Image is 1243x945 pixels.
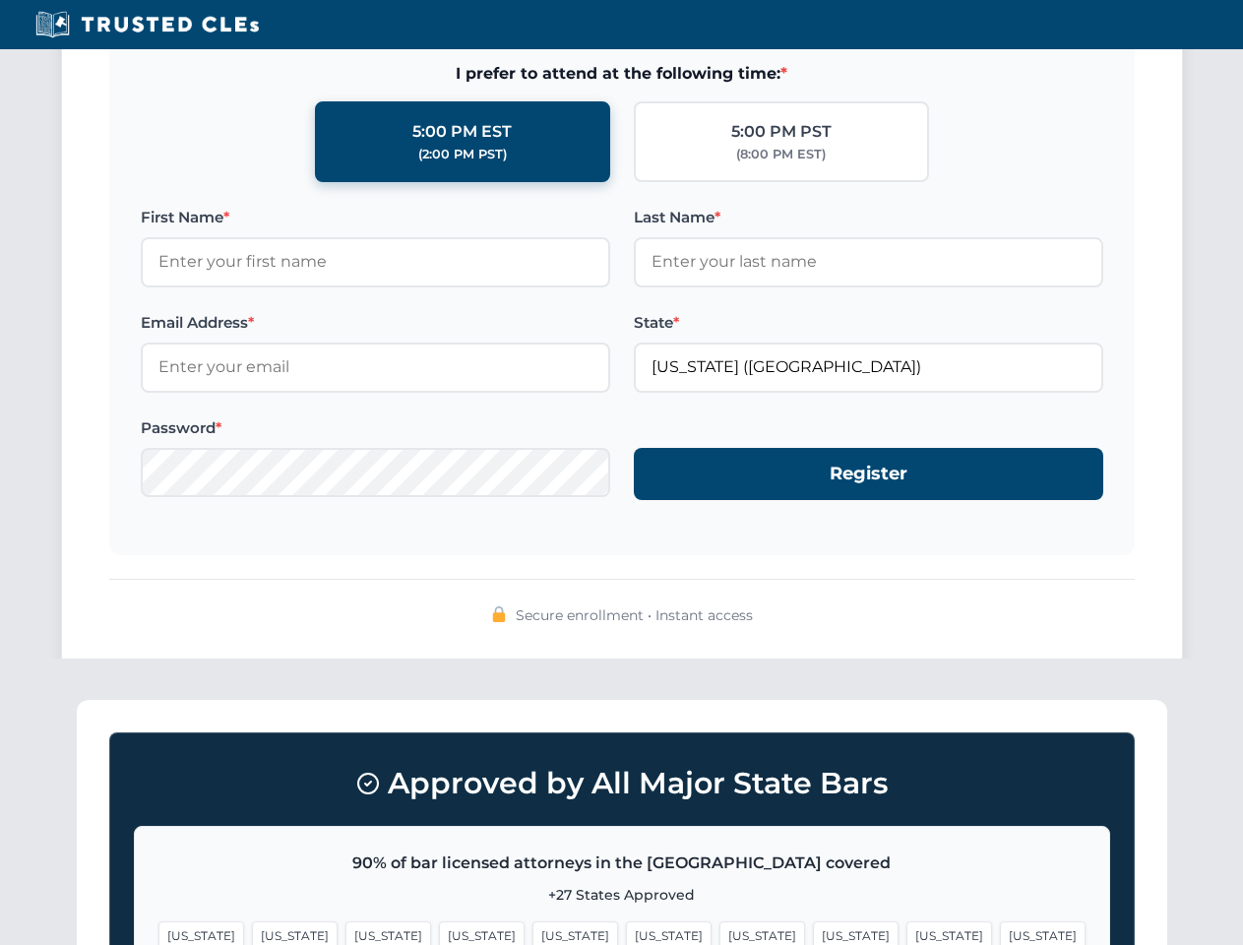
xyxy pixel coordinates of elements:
[141,311,610,335] label: Email Address
[141,61,1103,87] span: I prefer to attend at the following time:
[634,206,1103,229] label: Last Name
[158,884,1086,906] p: +27 States Approved
[634,311,1103,335] label: State
[141,343,610,392] input: Enter your email
[134,757,1110,810] h3: Approved by All Major State Bars
[30,10,265,39] img: Trusted CLEs
[731,119,832,145] div: 5:00 PM PST
[634,343,1103,392] input: Florida (FL)
[418,145,507,164] div: (2:00 PM PST)
[412,119,512,145] div: 5:00 PM EST
[634,448,1103,500] button: Register
[141,416,610,440] label: Password
[736,145,826,164] div: (8:00 PM EST)
[516,604,753,626] span: Secure enrollment • Instant access
[141,237,610,286] input: Enter your first name
[491,606,507,622] img: 🔒
[141,206,610,229] label: First Name
[158,850,1086,876] p: 90% of bar licensed attorneys in the [GEOGRAPHIC_DATA] covered
[634,237,1103,286] input: Enter your last name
